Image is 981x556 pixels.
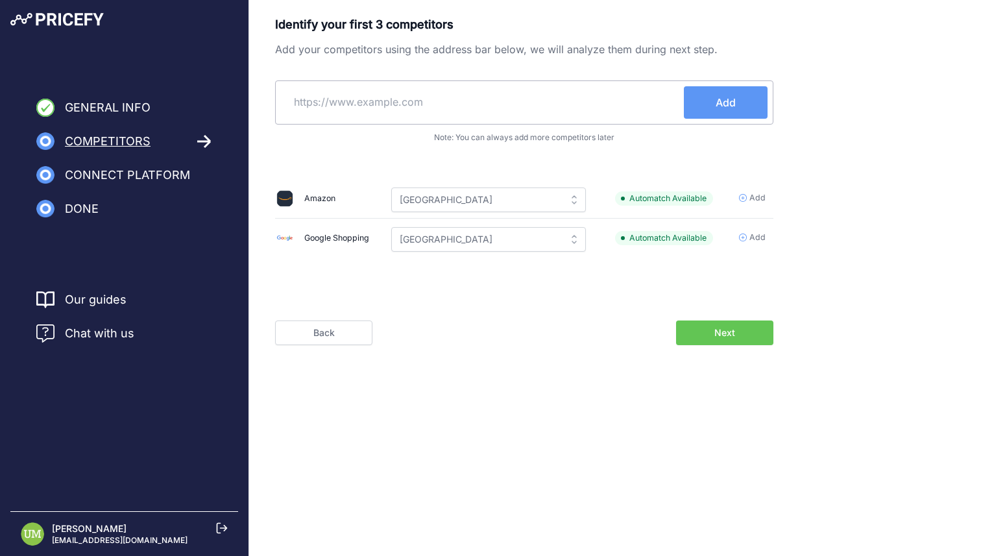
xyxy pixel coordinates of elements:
a: Chat with us [36,324,134,343]
div: Google Shopping [304,232,369,245]
button: Next [676,320,773,345]
p: Add your competitors using the address bar below, we will analyze them during next step. [275,42,773,57]
input: Please select a country [391,227,586,252]
p: Note: You can always add more competitors later [275,132,773,143]
p: [PERSON_NAME] [52,522,188,535]
span: Competitors [65,132,151,151]
a: Our guides [65,291,127,309]
p: [EMAIL_ADDRESS][DOMAIN_NAME] [52,535,188,546]
img: Pricefy Logo [10,13,104,26]
span: Chat with us [65,324,134,343]
span: General Info [65,99,151,117]
input: Please select a country [391,187,586,212]
input: https://www.example.com [281,86,684,117]
div: Amazon [304,193,335,205]
a: Back [275,320,372,345]
span: Add [749,232,766,244]
span: Connect Platform [65,166,190,184]
span: Done [65,200,99,218]
p: Identify your first 3 competitors [275,16,773,34]
span: Add [716,95,736,110]
span: Automatch Available [615,191,713,206]
button: Add [684,86,768,119]
span: Next [714,326,735,339]
span: Add [749,192,766,204]
span: Automatch Available [615,231,713,246]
